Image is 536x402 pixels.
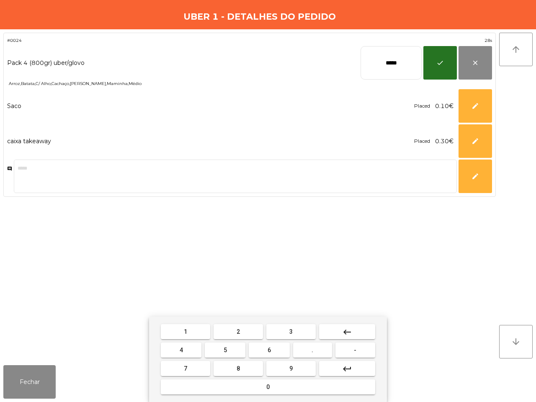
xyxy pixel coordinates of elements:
[312,347,313,353] span: .
[289,328,293,335] span: 3
[459,124,492,158] button: edit
[436,59,444,67] span: check
[7,160,12,193] span: comment
[484,38,492,43] span: 28s
[511,44,521,54] i: arrow_upward
[184,365,187,372] span: 7
[472,59,479,67] span: close
[472,173,479,180] span: edit
[224,347,227,353] span: 5
[354,347,356,353] span: -
[459,89,492,123] button: edit
[459,46,492,80] button: close
[289,365,293,372] span: 9
[414,101,430,111] div: Placed
[423,46,457,80] button: check
[435,136,454,147] span: 0.30€
[180,347,183,353] span: 4
[459,160,492,193] button: edit
[237,365,240,372] span: 8
[499,33,533,66] button: arrow_upward
[342,364,352,374] mat-icon: keyboard_return
[266,384,270,390] span: 0
[237,328,240,335] span: 2
[342,327,352,337] mat-icon: keyboard_backspace
[9,80,492,88] span: Arroz,Batata,C/ Alho,Cachaço,[PERSON_NAME],Maminha,Médio
[183,10,336,23] h4: Uber 1 - Detalhes do pedido
[472,102,479,110] span: edit
[7,36,22,44] span: #0024
[184,328,187,335] span: 1
[7,57,359,69] div: Pack 4 (800gr) uber/glovo
[414,137,430,146] div: Placed
[7,136,412,147] div: caixa takeaway
[268,347,271,353] span: 6
[7,100,412,112] div: Saco
[435,100,454,112] span: 0.10€
[472,137,479,145] span: edit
